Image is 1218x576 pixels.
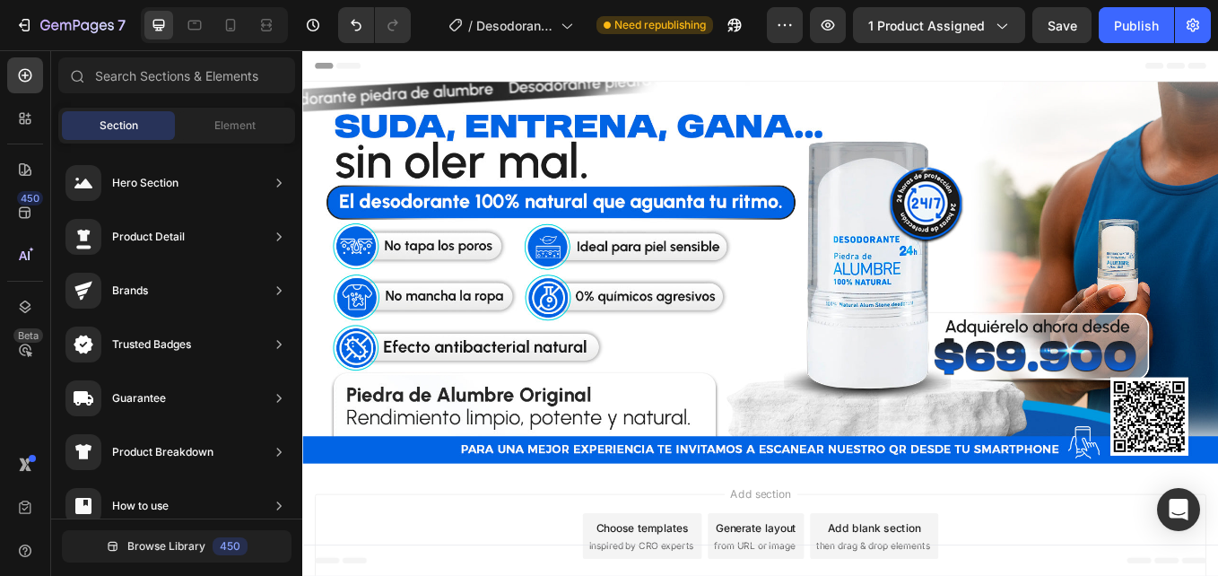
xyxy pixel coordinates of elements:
p: 7 [117,14,126,36]
span: Save [1048,18,1077,33]
button: Save [1032,7,1092,43]
span: Add section [496,511,581,530]
span: 1 product assigned [868,16,985,35]
div: 450 [213,537,248,555]
button: Browse Library450 [62,530,291,563]
div: Product Breakdown [112,443,213,461]
button: Publish [1099,7,1174,43]
button: 1 product assigned [853,7,1025,43]
div: Beta [13,328,43,343]
input: Search Sections & Elements [58,57,295,93]
div: Product Detail [112,228,185,246]
button: 7 [7,7,134,43]
span: Desodorante [PERSON_NAME] de Alumbre | Deportistas [476,16,553,35]
span: Browse Library [127,538,205,554]
div: 450 [17,191,43,205]
span: Element [214,118,256,134]
span: Section [100,118,138,134]
iframe: Design area [302,50,1218,576]
div: Undo/Redo [338,7,411,43]
div: Generate layout [486,552,580,571]
div: Publish [1114,16,1159,35]
div: Add blank section [617,552,726,571]
div: Guarantee [112,389,166,407]
div: Brands [112,282,148,300]
span: Need republishing [614,17,706,33]
div: How to use [112,497,169,515]
div: Choose templates [345,552,454,571]
div: Hero Section [112,174,178,192]
span: / [468,16,473,35]
div: Trusted Badges [112,336,191,353]
div: Open Intercom Messenger [1157,488,1200,531]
